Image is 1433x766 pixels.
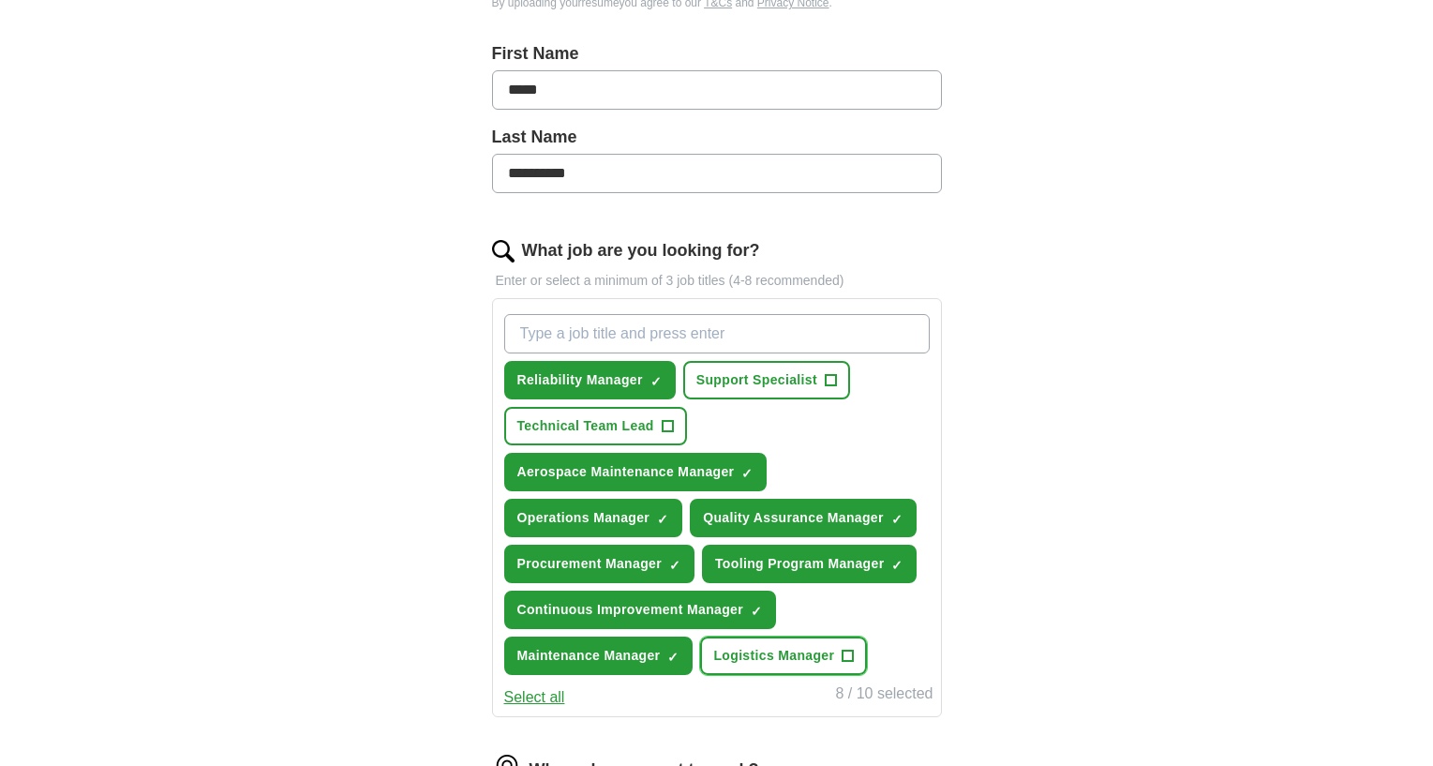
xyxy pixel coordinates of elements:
[504,453,768,491] button: Aerospace Maintenance Manager✓
[667,650,679,665] span: ✓
[517,370,643,390] span: Reliability Manager
[700,637,867,675] button: Logistics Manager
[696,370,817,390] span: Support Specialist
[517,554,662,574] span: Procurement Manager
[669,558,680,573] span: ✓
[517,646,661,666] span: Maintenance Manager
[504,591,777,629] button: Continuous Improvement Manager✓
[891,558,903,573] span: ✓
[517,600,744,620] span: Continuous Improvement Manager
[741,466,753,481] span: ✓
[504,407,687,445] button: Technical Team Lead
[690,499,917,537] button: Quality Assurance Manager✓
[504,686,565,709] button: Select all
[522,238,760,263] label: What job are you looking for?
[751,604,762,619] span: ✓
[657,512,668,527] span: ✓
[504,314,930,353] input: Type a job title and press enter
[835,683,933,709] div: 8 / 10 selected
[713,646,834,666] span: Logistics Manager
[517,508,650,528] span: Operations Manager
[504,637,694,675] button: Maintenance Manager✓
[715,554,884,574] span: Tooling Program Manager
[504,499,683,537] button: Operations Manager✓
[650,374,662,389] span: ✓
[517,416,654,436] span: Technical Team Lead
[504,361,676,399] button: Reliability Manager✓
[683,361,850,399] button: Support Specialist
[891,512,903,527] span: ✓
[492,240,515,263] img: search.png
[492,125,942,150] label: Last Name
[492,271,942,291] p: Enter or select a minimum of 3 job titles (4-8 recommended)
[492,41,942,67] label: First Name
[703,508,884,528] span: Quality Assurance Manager
[517,462,735,482] span: Aerospace Maintenance Manager
[504,545,694,583] button: Procurement Manager✓
[702,545,917,583] button: Tooling Program Manager✓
